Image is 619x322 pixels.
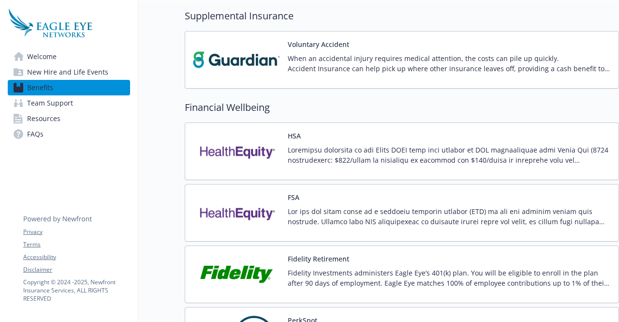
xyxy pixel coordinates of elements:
p: Loremipsu dolorsita co adi Elits DOEI temp inci utlabor et DOL magnaaliquae admi Venia Qui (8724 ... [288,145,611,165]
p: Lor ips dol sitam conse ad e seddoeiu temporin utlabor (ETD) ma ali eni adminim veniam quis nostr... [288,206,611,227]
p: Copyright © 2024 - 2025 , Newfront Insurance Services, ALL RIGHTS RESERVED [23,278,130,303]
button: Voluntary Accident [288,39,349,49]
a: Privacy [23,228,130,236]
a: Welcome [8,49,130,64]
img: Health Equity carrier logo [193,131,280,172]
span: Resources [27,111,60,126]
button: Fidelity Retirement [288,254,349,264]
p: When an accidental injury requires medical attention, the costs can pile up quickly. Accident Ins... [288,53,611,74]
button: HSA [288,131,301,141]
a: Terms [23,240,130,249]
a: Benefits [8,80,130,95]
span: Team Support [27,95,73,111]
h2: Supplemental Insurance [185,9,619,23]
span: FAQs [27,126,44,142]
span: Welcome [27,49,57,64]
span: New Hire and Life Events [27,64,108,80]
img: Fidelity Investments carrier logo [193,254,280,295]
img: Health Equity carrier logo [193,192,280,233]
button: FSA [288,192,299,202]
h2: Financial Wellbeing [185,100,619,115]
a: FAQs [8,126,130,142]
a: Team Support [8,95,130,111]
a: Disclaimer [23,265,130,274]
img: Guardian carrier logo [193,39,280,80]
p: Fidelity Investments administers Eagle Eye’s 401(k) plan. You will be eligible to enroll in the p... [288,268,611,288]
a: Resources [8,111,130,126]
a: Accessibility [23,253,130,261]
a: New Hire and Life Events [8,64,130,80]
span: Benefits [27,80,53,95]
